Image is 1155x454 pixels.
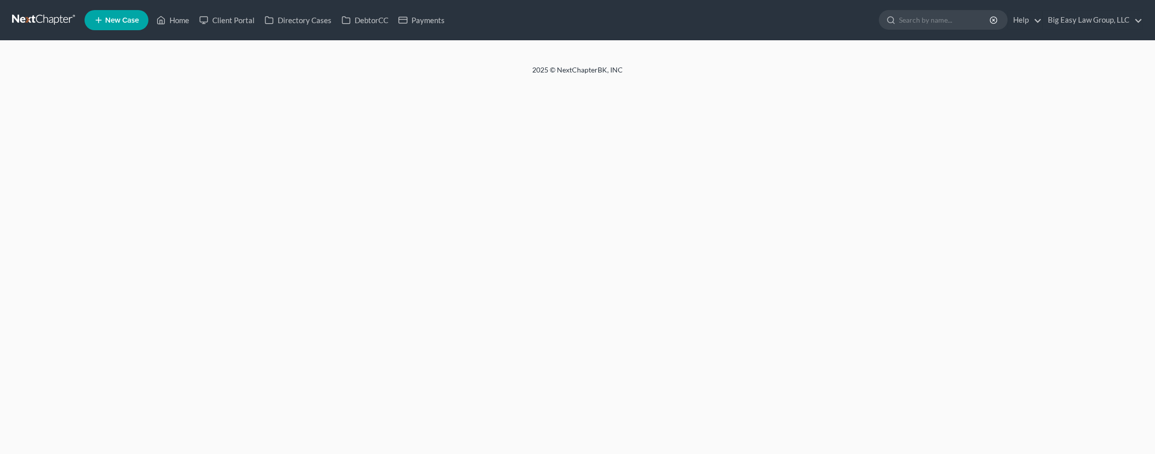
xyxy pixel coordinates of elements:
[260,11,337,29] a: Directory Cases
[1043,11,1142,29] a: Big Easy Law Group, LLC
[337,11,393,29] a: DebtorCC
[194,11,260,29] a: Client Portal
[393,11,450,29] a: Payments
[291,65,864,83] div: 2025 © NextChapterBK, INC
[1008,11,1042,29] a: Help
[105,17,139,24] span: New Case
[899,11,991,29] input: Search by name...
[151,11,194,29] a: Home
